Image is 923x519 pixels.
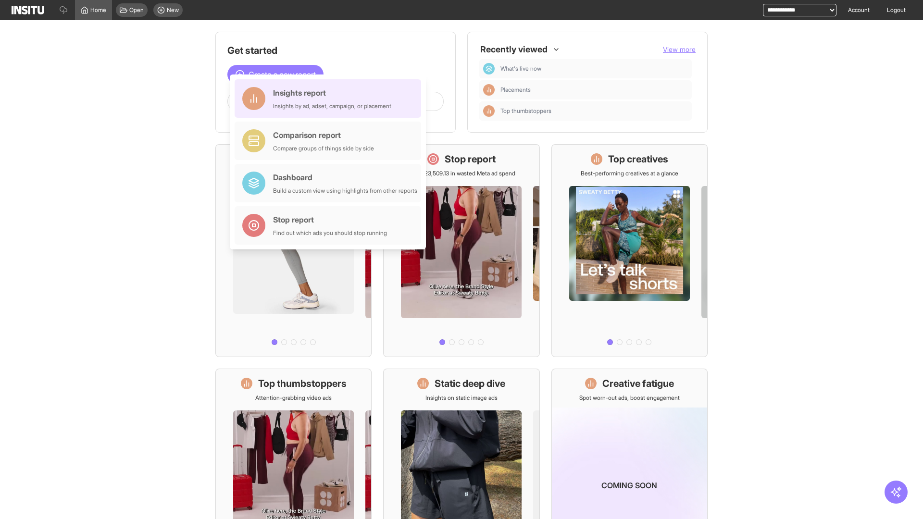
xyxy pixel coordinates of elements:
div: Compare groups of things side by side [273,145,374,152]
h1: Get started [227,44,444,57]
p: Attention-grabbing video ads [255,394,332,402]
span: Placements [500,86,688,94]
p: Save £23,509.13 in wasted Meta ad spend [407,170,515,177]
a: Top creativesBest-performing creatives at a glance [551,144,708,357]
div: Insights by ad, adset, campaign, or placement [273,102,391,110]
button: View more [663,45,696,54]
h1: Static deep dive [435,377,505,390]
h1: Top creatives [608,152,668,166]
p: Insights on static image ads [425,394,498,402]
img: Logo [12,6,44,14]
span: Top thumbstoppers [500,107,688,115]
span: Top thumbstoppers [500,107,551,115]
div: Find out which ads you should stop running [273,229,387,237]
span: What's live now [500,65,688,73]
h1: Top thumbstoppers [258,377,347,390]
span: What's live now [500,65,541,73]
div: Insights [483,105,495,117]
div: Dashboard [273,172,417,183]
span: Open [129,6,144,14]
div: Dashboard [483,63,495,74]
p: Best-performing creatives at a glance [581,170,678,177]
div: Insights [483,84,495,96]
button: Create a new report [227,65,324,84]
span: New [167,6,179,14]
h1: Stop report [445,152,496,166]
div: Stop report [273,214,387,225]
a: What's live nowSee all active ads instantly [215,144,372,357]
span: View more [663,45,696,53]
div: Build a custom view using highlights from other reports [273,187,417,195]
div: Insights report [273,87,391,99]
span: Placements [500,86,531,94]
span: Create a new report [249,69,316,80]
div: Comparison report [273,129,374,141]
a: Stop reportSave £23,509.13 in wasted Meta ad spend [383,144,539,357]
span: Home [90,6,106,14]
